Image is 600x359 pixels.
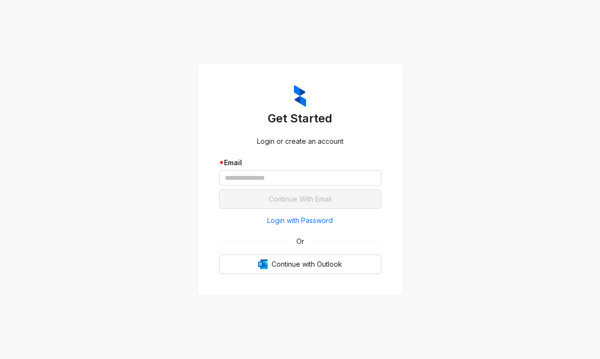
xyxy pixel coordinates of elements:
div: Email [219,157,381,168]
div: Login or create an account [219,136,381,147]
span: Login with Password [267,215,333,226]
button: OutlookContinue with Outlook [219,255,381,274]
img: ZumaIcon [294,85,306,107]
img: Outlook [258,259,268,269]
button: Login with Password [219,213,381,228]
button: Continue With Email [219,189,381,209]
span: Continue with Outlook [272,259,342,270]
h3: Get Started [219,111,381,126]
span: Or [290,236,311,247]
